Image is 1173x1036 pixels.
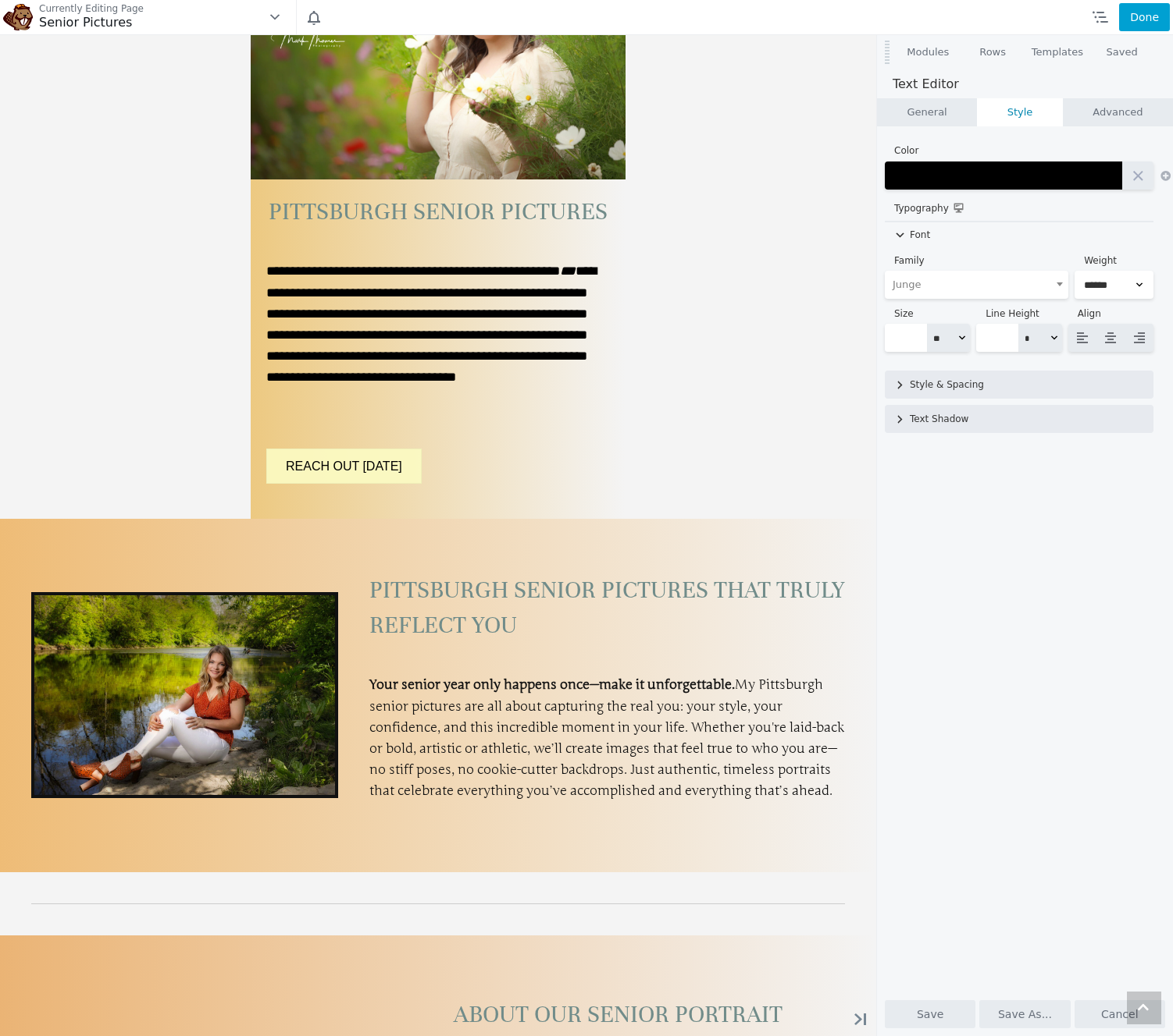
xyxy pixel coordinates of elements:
[1119,3,1170,31] button: Done
[885,271,1068,299] span: Junge
[1075,255,1153,271] label: Weight
[885,405,1153,433] div: Text Shadow
[896,38,961,66] button: Modules
[369,576,844,640] span: Pittsburgh Senior Pictures That Truly Reflect You
[39,15,254,31] div: Senior Pictures
[3,4,33,30] img: beaver.png
[1089,38,1154,66] button: Saved
[976,308,1061,324] label: Line Height
[885,1000,975,1028] button: Save
[877,69,1173,98] h1: Text Editor
[885,371,1153,399] div: Style & Spacing
[369,676,735,693] strong: Your senior year only happens once—make it unforgettable.
[877,98,977,126] a: General
[1068,308,1153,324] label: Align
[1025,38,1090,66] button: Templates
[269,197,608,226] span: Pittsburgh senior pictures
[979,1000,1070,1028] button: Save As...
[961,38,1025,66] button: Rows
[39,3,254,15] div: Currently Editing Page
[1063,98,1173,126] a: Advanced
[885,308,970,324] label: Size
[31,592,338,799] img: Senior pictures by the lake
[977,98,1063,126] a: Style
[886,272,1067,297] span: Junge
[885,255,1068,271] label: Family
[885,221,1153,249] div: Font
[369,674,845,801] p: My Pittsburgh senior pictures are all about capturing the real you: your style, your confidence, ...
[266,449,422,484] a: Reach Out [DATE]
[286,459,402,473] span: Reach Out [DATE]
[894,145,918,156] label: Color
[894,201,972,215] label: Typography
[1075,1000,1165,1028] button: Cancel
[1085,3,1116,31] button: Outline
